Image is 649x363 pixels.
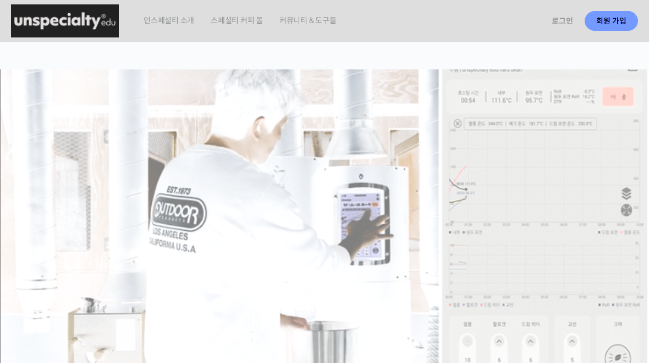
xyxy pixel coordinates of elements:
a: 로그인 [545,8,580,34]
p: 시간과 장소에 구애받지 않고, 검증된 커리큘럼으로 [11,226,638,242]
p: [PERSON_NAME]을 다하는 당신을 위해, 최고와 함께 만든 커피 클래스 [11,166,638,221]
a: 회원 가입 [585,11,638,31]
